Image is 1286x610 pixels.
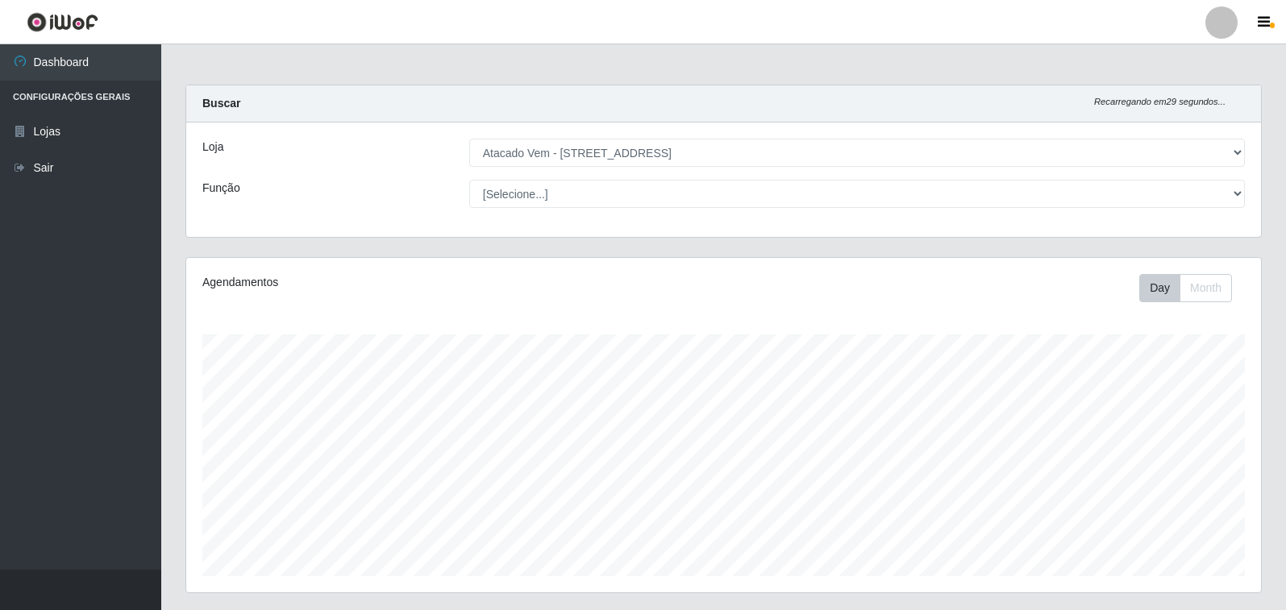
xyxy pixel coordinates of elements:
div: Agendamentos [202,274,622,291]
img: CoreUI Logo [27,12,98,32]
button: Day [1139,274,1180,302]
button: Month [1180,274,1232,302]
strong: Buscar [202,97,240,110]
label: Loja [202,139,223,156]
i: Recarregando em 29 segundos... [1094,97,1226,106]
label: Função [202,180,240,197]
div: Toolbar with button groups [1139,274,1245,302]
div: First group [1139,274,1232,302]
